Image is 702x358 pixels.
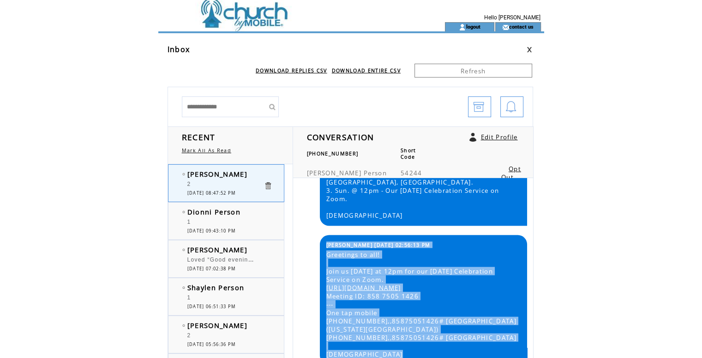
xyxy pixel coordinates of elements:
a: [URL][DOMAIN_NAME] [326,284,401,292]
span: 1 [187,219,191,225]
span: CONVERSATION [307,131,374,143]
a: DOWNLOAD REPLIES CSV [256,67,327,74]
span: [DATE] 06:51:33 PM [187,304,236,310]
a: Click to edit user profile [469,133,476,142]
span: [DATE] 05:56:36 PM [187,341,236,347]
span: [DATE] 08:47:52 PM [187,190,236,196]
span: [DATE] 09:43:10 PM [187,228,236,234]
img: account_icon.gif [459,24,466,31]
img: bulletEmpty.png [182,286,185,289]
span: Short Code [401,147,416,160]
a: Edit Profile [481,133,518,141]
img: bell.png [505,97,516,118]
span: [PERSON_NAME] [187,245,247,254]
span: RECENT [182,131,216,143]
a: Click to delete these messgaes [264,181,272,190]
span: Person [364,169,387,177]
span: [PERSON_NAME] [307,169,361,177]
span: [PERSON_NAME] [187,321,247,330]
a: Mark All As Read [182,147,231,154]
a: logout [466,24,480,30]
span: [DATE] 07:02:38 PM [187,266,236,272]
span: 2 [187,181,191,187]
span: Inbox [168,44,190,54]
img: bulletEmpty.png [182,249,185,251]
span: [PHONE_NUMBER] [307,150,359,157]
img: bulletEmpty.png [182,211,185,213]
a: contact us [509,24,534,30]
img: contact_us_icon.gif [502,24,509,31]
span: Hello [PERSON_NAME] [484,14,540,21]
span: [PERSON_NAME] [DATE] 02:56:13 PM [326,242,431,248]
span: Shaylen Person [187,283,245,292]
a: Opt Out [501,165,521,181]
span: 54244 [401,169,422,177]
span: 1 [187,294,191,301]
span: [PERSON_NAME] [187,169,247,179]
img: bulletEmpty.png [182,324,185,327]
a: Refresh [414,64,532,78]
span: Dionni Person [187,207,240,216]
input: Submit [265,96,279,117]
a: DOWNLOAD ENTIRE CSV [332,67,401,74]
img: archive.png [473,97,484,118]
span: 2 [187,332,191,339]
img: bulletEmpty.png [182,173,185,175]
